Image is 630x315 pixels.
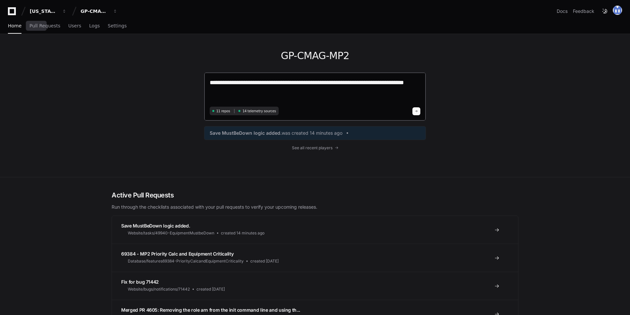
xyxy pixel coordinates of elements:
a: Home [8,18,21,34]
a: Docs [557,8,568,15]
a: Settings [108,18,126,34]
span: created [DATE] [250,259,279,264]
span: 14 telemetry sources [242,109,276,114]
a: Logs [89,18,100,34]
h2: Active Pull Requests [112,191,518,200]
div: GP-CMAG-MP2 [81,8,109,15]
a: Pull Requests [29,18,60,34]
h1: GP-CMAG-MP2 [204,50,426,62]
span: created 14 minutes ago [221,230,264,236]
span: 11 repos [216,109,230,114]
span: Save MustBeDown logic added. [210,130,282,136]
span: Pull Requests [29,24,60,28]
span: 69384 - MP2 Priority Calc and Equipment Criticality [121,251,233,257]
span: Fix for bug 71442 [121,279,159,285]
span: Merged PR 4605: Removing the role arn from the init command line and using th... [121,307,300,313]
img: 174426149 [613,6,622,15]
span: Settings [108,24,126,28]
a: Save MustBeDown logic added.Website/tasks/49940-EquipmentMustbeDowncreated 14 minutes ago [112,216,518,244]
span: was created 14 minutes ago [282,130,342,136]
a: 69384 - MP2 Priority Calc and Equipment CriticalityDatabase/features69384-PriorityCalcandEquipmen... [112,244,518,272]
a: See all recent players [204,145,426,151]
span: Website/tasks/49940-EquipmentMustbeDown [128,230,214,236]
a: Users [68,18,81,34]
span: Users [68,24,81,28]
span: Database/features69384-PriorityCalcandEquipmentCriticality [128,259,244,264]
button: GP-CMAG-MP2 [78,5,120,17]
p: Run through the checklists associated with your pull requests to verify your upcoming releases. [112,204,518,210]
span: created [DATE] [196,287,225,292]
a: Save MustBeDown logic added.was created 14 minutes ago [210,130,420,136]
a: Fix for bug 71442Website/bugs/notifications/71442created [DATE] [112,272,518,300]
span: Home [8,24,21,28]
span: Website/bugs/notifications/71442 [128,287,190,292]
span: Save MustBeDown logic added. [121,223,190,228]
span: Logs [89,24,100,28]
span: See all recent players [292,145,332,151]
div: [US_STATE] Pacific [30,8,58,15]
button: [US_STATE] Pacific [27,5,69,17]
button: Feedback [573,8,594,15]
